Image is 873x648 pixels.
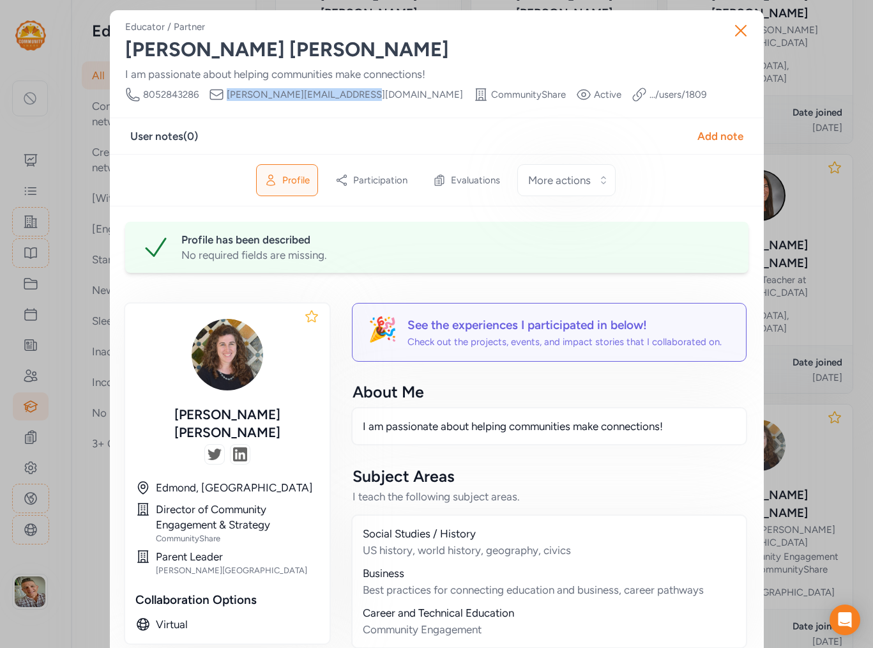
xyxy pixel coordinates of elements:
div: User notes ( 0 ) [130,128,198,144]
div: See the experiences I participated in below! [407,316,722,334]
div: About Me [353,382,746,402]
p: I am passionate about helping communities make connections! [363,419,736,434]
div: Add note [697,128,743,144]
img: swAAABJdEVYdFRodW1iOjpVUkkAZmlsZTovLy4vdXBsb2Fkcy81Ni9NYjdsRk5LLzIzNjcvbGlua2VkaW5fbG9nb19pY29uXz... [233,447,247,461]
div: Director of Community Engagement & Strategy [156,502,319,532]
span: Active [594,88,621,101]
div: CommunityShare [156,534,319,544]
span: [PERSON_NAME][EMAIL_ADDRESS][DOMAIN_NAME] [227,88,463,101]
div: 🎉 [368,316,397,348]
div: No required fields are missing. [181,247,733,263]
div: Open Intercom Messenger [830,605,860,635]
div: [PERSON_NAME] [PERSON_NAME] [125,38,748,61]
div: Edmond, [GEOGRAPHIC_DATA] [156,480,319,495]
div: Check out the projects, events, and impact stories that I collaborated on. [407,336,722,348]
span: Evaluations [451,174,500,187]
div: Social Studies / History [363,526,736,541]
div: Subject Areas [353,466,746,486]
div: Best practices for connecting education and business, career pathways [363,582,736,598]
span: Participation [353,174,407,187]
div: US history, world history, geography, civics [363,543,736,558]
span: CommunityShare [491,88,566,101]
div: Community Engagement [363,622,736,637]
a: .../users/1809 [649,88,706,101]
div: Parent Leader [156,549,319,564]
img: xHGhUblRSFqCpjepzwsd [186,314,268,396]
div: I am passionate about helping communities make connections! [125,66,748,82]
div: Profile has been described [181,232,733,247]
div: [PERSON_NAME][GEOGRAPHIC_DATA] [156,566,319,576]
span: Profile [282,174,310,187]
div: Virtual [156,617,319,632]
div: [PERSON_NAME] [PERSON_NAME] [135,406,319,442]
div: Educator / Partner [125,20,205,33]
span: More actions [528,173,591,188]
div: Collaboration Options [135,591,319,609]
div: I teach the following subject areas. [353,489,746,504]
img: uy8AAAAYdEVYdFRodW1iOjpJbWFnZTo6aGVpZ2h0ADUxMsDQUFEAAAAXdEVYdFRodW1iOjpJbWFnZTo6V2lkdGgANTEyHHwD3... [208,447,222,461]
div: Career and Technical Education [363,605,736,621]
span: 8052843286 [143,88,199,101]
div: Business [363,566,736,581]
button: More actions [517,164,616,196]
